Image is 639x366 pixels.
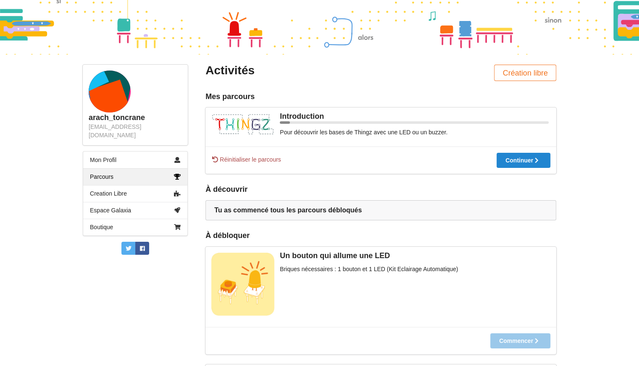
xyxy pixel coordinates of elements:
div: À découvrir [205,185,556,194]
div: Mes parcours [205,92,556,102]
a: Parcours [83,168,187,185]
div: Un bouton qui allume une LED [211,251,550,261]
a: Mon Profil [83,152,187,168]
div: Continuer [505,157,542,163]
div: Briques nécessaires : 1 bouton et 1 LED (Kit Eclairage Automatique) [211,265,550,273]
button: Création libre [494,65,556,81]
img: bouton_led.jpg [211,253,274,316]
span: Réinitialiser le parcours [211,155,281,164]
div: Introduction [211,112,550,121]
div: Tu as commencé tous les parcours débloqués [214,206,547,214]
a: Creation Libre [83,185,187,202]
a: Espace Galaxia [83,202,187,219]
div: À débloquer [205,231,250,241]
button: Continuer [497,153,550,168]
div: [EMAIL_ADDRESS][DOMAIN_NAME] [89,123,182,139]
div: Pour découvrir les bases de Thingz avec une LED ou un buzzer. [211,128,550,136]
div: Activités [205,63,375,78]
img: thingz_logo.png [211,113,274,136]
a: Boutique [83,219,187,235]
div: arach_toncrane [89,113,182,123]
